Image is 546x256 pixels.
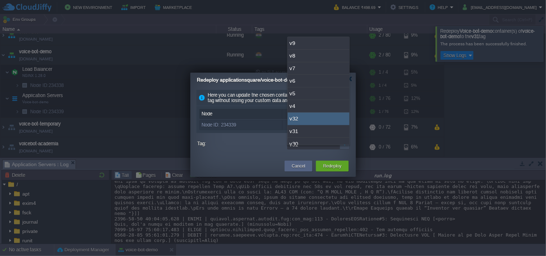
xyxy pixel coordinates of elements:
div: v31 [283,120,347,130]
div: v4 [288,100,349,113]
div: v8 [288,50,349,62]
div: v30 [288,138,349,150]
span: Redeploy applicationsquare/voice-bot-demo containers [197,77,322,83]
div: Here you can update the chosen containers to another template tag without losing your custom data... [197,90,350,106]
button: Cancel [292,163,305,170]
div: v31 [288,125,349,138]
button: Redeploy [323,163,342,170]
div: v6 [288,75,349,87]
div: v5 [288,87,349,100]
div: v7 [288,62,349,75]
div: v32 [288,113,349,125]
div: Node ID: 234339 [200,120,282,130]
div: Node [200,109,282,119]
div: Tag [283,109,347,119]
div: v9 [288,37,349,50]
label: Tag: [197,139,285,148]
